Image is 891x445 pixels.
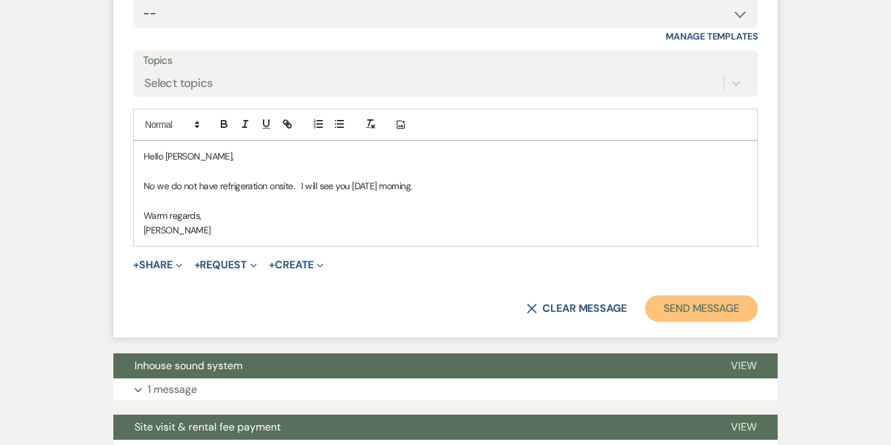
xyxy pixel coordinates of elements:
[144,208,747,223] p: Warm regards,
[143,51,748,71] label: Topics
[194,260,257,270] button: Request
[144,223,747,237] p: [PERSON_NAME]
[194,260,200,270] span: +
[133,260,139,270] span: +
[666,30,758,42] a: Manage Templates
[269,260,324,270] button: Create
[134,420,281,434] span: Site visit & rental fee payment
[269,260,275,270] span: +
[144,74,213,92] div: Select topics
[133,260,183,270] button: Share
[710,415,778,440] button: View
[144,179,747,193] p: No we do not have refrigeration onsite. I will see you [DATE] morning.
[134,359,243,372] span: Inhouse sound system
[113,415,710,440] button: Site visit & rental fee payment
[148,381,197,398] p: 1 message
[645,295,758,322] button: Send Message
[113,353,710,378] button: Inhouse sound system
[710,353,778,378] button: View
[144,149,747,163] p: Hello [PERSON_NAME],
[731,359,757,372] span: View
[113,378,778,401] button: 1 message
[731,420,757,434] span: View
[527,303,627,314] button: Clear message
